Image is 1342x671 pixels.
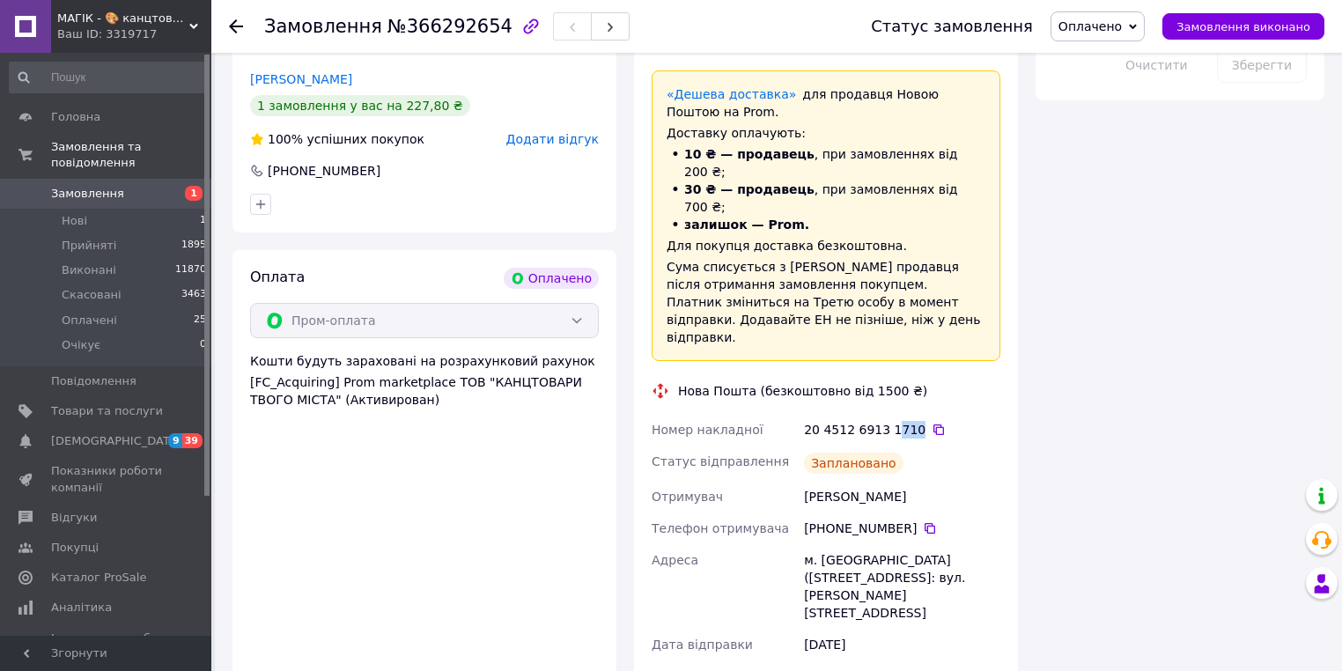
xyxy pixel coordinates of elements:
[62,213,87,229] span: Нові
[652,553,698,567] span: Адреса
[250,37,322,54] span: Покупець
[250,130,424,148] div: успішних покупок
[250,373,599,409] div: [FC_Acquiring] Prom marketplace ТОВ "КАНЦТОВАРИ ТВОГО МІСТА" (Активирован)
[200,337,206,353] span: 0
[684,218,809,232] span: залишок — Prom.
[667,145,985,181] li: , при замовленнях від 200 ₴;
[62,287,122,303] span: Скасовані
[62,337,100,353] span: Очікує
[387,16,512,37] span: №366292654
[684,147,815,161] span: 10 ₴ — продавець
[652,423,763,437] span: Номер накладної
[1176,20,1310,33] span: Замовлення виконано
[250,72,352,86] a: [PERSON_NAME]
[51,139,211,171] span: Замовлення та повідомлення
[504,268,599,289] div: Оплачено
[229,18,243,35] div: Повернутися назад
[51,510,97,526] span: Відгуки
[51,540,99,556] span: Покупці
[1058,19,1122,33] span: Оплачено
[51,403,163,419] span: Товари та послуги
[804,520,1000,537] div: [PHONE_NUMBER]
[250,269,305,285] span: Оплата
[62,313,117,328] span: Оплачені
[1162,13,1324,40] button: Замовлення виконано
[51,109,100,125] span: Головна
[57,11,189,26] span: МАГІК - 🎨 канцтовари, іграшки, подарунки 🎨
[51,570,146,586] span: Каталог ProSale
[871,18,1033,35] div: Статус замовлення
[194,313,206,328] span: 25
[185,186,203,201] span: 1
[652,638,753,652] span: Дата відправки
[51,433,181,449] span: [DEMOGRAPHIC_DATA]
[175,262,206,278] span: 11870
[667,124,985,142] div: Доставку оплачують:
[800,629,1004,660] div: [DATE]
[200,213,206,229] span: 1
[268,132,303,146] span: 100%
[800,481,1004,512] div: [PERSON_NAME]
[51,630,163,662] span: Інструменти веб-майстра та SEO
[804,421,1000,439] div: 20 4512 6913 1710
[652,454,789,468] span: Статус відправлення
[652,490,723,504] span: Отримувач
[51,463,163,495] span: Показники роботи компанії
[667,258,985,346] div: Сума списується з [PERSON_NAME] продавця після отримання замовлення покупцем. Платник зміниться н...
[51,186,124,202] span: Замовлення
[264,16,382,37] span: Замовлення
[684,182,815,196] span: 30 ₴ — продавець
[9,62,208,93] input: Пошук
[168,433,182,448] span: 9
[674,382,932,400] div: Нова Пошта (безкоштовно від 1500 ₴)
[51,600,112,616] span: Аналітика
[51,373,136,389] span: Повідомлення
[667,181,985,216] li: , при замовленнях від 700 ₴;
[667,87,796,101] a: «Дешева доставка»
[250,352,599,409] div: Кошти будуть зараховані на розрахунковий рахунок
[652,37,721,54] span: Доставка
[266,162,382,180] div: [PHONE_NUMBER]
[181,238,206,254] span: 1895
[62,262,116,278] span: Виконані
[57,26,211,42] div: Ваш ID: 3319717
[62,238,116,254] span: Прийняті
[181,287,206,303] span: 3463
[182,433,203,448] span: 39
[250,95,470,116] div: 1 замовлення у вас на 227,80 ₴
[652,521,789,535] span: Телефон отримувача
[667,85,985,121] div: для продавця Новою Поштою на Prom.
[506,132,599,146] span: Додати відгук
[667,237,985,254] div: Для покупця доставка безкоштовна.
[804,453,903,474] div: Заплановано
[800,544,1004,629] div: м. [GEOGRAPHIC_DATA] ([STREET_ADDRESS]: вул. [PERSON_NAME][STREET_ADDRESS]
